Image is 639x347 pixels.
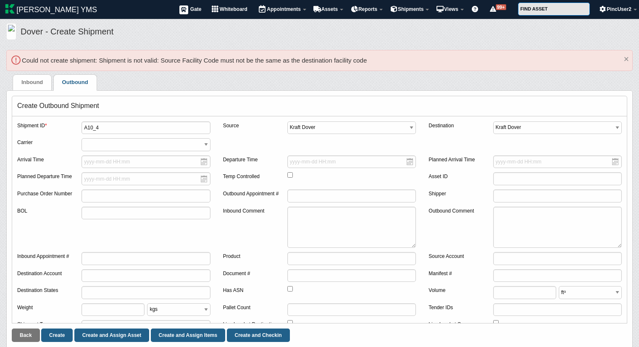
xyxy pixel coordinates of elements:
label: Shipment ID [17,121,82,131]
a: Outbound [62,79,88,85]
label: Manifest # [429,269,493,279]
label: Temp Controlled [223,172,287,181]
span: Appointments [267,6,301,12]
input: Create and Assign Asset [74,329,150,342]
label: Weight [17,303,82,313]
label: Destination [429,121,493,131]
input: FIND ASSET [518,3,590,16]
input: Create and Assign Items [151,329,226,342]
a: Create [41,329,73,342]
h5: Dover - Create Shipment [21,26,628,40]
span: Whiteboard [220,6,247,12]
span: × [623,54,629,64]
span: Reports [358,6,377,12]
label: Source Account [429,252,493,261]
span: PincUser2 [607,6,631,12]
label: Shipment Type [17,320,82,329]
h6: Create Outbound Shipment [17,101,622,110]
label: Inbound Comment [223,207,287,216]
label: Planned Arrival Time [429,155,493,165]
button: × [623,55,629,64]
label: Carrier [17,138,82,147]
label: Pallet Count [223,303,287,313]
label: Departure Time [223,155,287,165]
input: Create and Checkin [227,329,290,342]
input: yyyy-mm-dd HH:mm [82,155,210,168]
a: Inbound [21,79,43,85]
label: Outbound Comment [429,207,493,216]
span: Gate [190,6,202,12]
label: Document # [223,269,287,279]
a: Back [12,329,40,342]
input: yyyy-mm-dd HH:mm [82,172,210,185]
input: yyyy-mm-dd HH:mm [287,155,416,168]
span: Assets [321,6,338,12]
label: Live Load at Destination [223,320,287,329]
label: Tender IDs [429,303,493,313]
li: Could not create shipment: Shipment is not valid: Source Facility Code must not be the same as th... [22,55,617,66]
abbr: required [45,123,47,129]
label: Destination Account [17,269,82,279]
img: kaleris_logo-3ebf2631ebc22a01c0151beb3e8d9086943fb6b0da84f721a237efad54b5fda7.svg [5,4,15,14]
label: Outbound Appointment # [223,189,287,199]
span: 99+ [496,4,506,10]
label: Has ASN [223,286,287,295]
label: Source [223,121,287,131]
input: yyyy-mm-dd HH:mm [493,155,622,168]
label: Asset ID [429,172,493,181]
label: Purchase Order Number [17,189,82,199]
label: Live Load at Source [429,320,493,329]
span: [PERSON_NAME] YMS [16,5,97,14]
img: logo_kft-dov.png [6,23,16,40]
label: Planned Departure Time [17,172,82,181]
label: Product [223,252,287,261]
label: Volume [429,286,493,295]
span: Views [444,6,458,12]
label: Arrival Time [17,155,82,165]
span: Shipments [398,6,423,12]
label: BOL [17,207,82,216]
label: Shipper [429,189,493,199]
label: Destination States [17,286,82,295]
label: Inbound Appointment # [17,252,82,261]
